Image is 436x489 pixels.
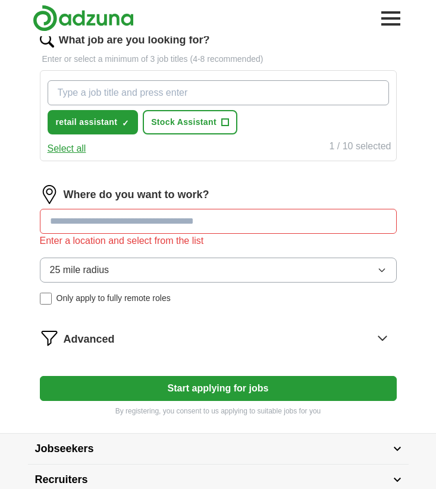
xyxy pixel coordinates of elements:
[143,110,237,134] button: Stock Assistant
[64,331,115,347] span: Advanced
[48,110,139,134] button: retail assistant✓
[122,118,129,128] span: ✓
[40,293,52,305] input: Only apply to fully remote roles
[50,263,109,277] span: 25 mile radius
[329,139,391,156] div: 1 / 10 selected
[40,328,59,347] img: filter
[40,33,54,48] img: search.png
[40,258,397,283] button: 25 mile radius
[40,406,397,416] p: By registering, you consent to us applying to suitable jobs for you
[40,53,397,65] p: Enter or select a minimum of 3 job titles (4-8 recommended)
[151,116,217,128] span: Stock Assistant
[35,441,94,457] span: Jobseekers
[378,5,404,32] button: Toggle main navigation menu
[48,142,86,156] button: Select all
[393,446,402,452] img: toggle icon
[40,376,397,401] button: Start applying for jobs
[57,292,171,305] span: Only apply to fully remote roles
[393,477,402,482] img: toggle icon
[40,234,397,248] div: Enter a location and select from the list
[40,185,59,204] img: location.png
[35,472,88,488] span: Recruiters
[33,5,134,32] img: Adzuna logo
[48,80,389,105] input: Type a job title and press enter
[59,32,210,48] label: What job are you looking for?
[56,116,118,128] span: retail assistant
[64,187,209,203] label: Where do you want to work?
